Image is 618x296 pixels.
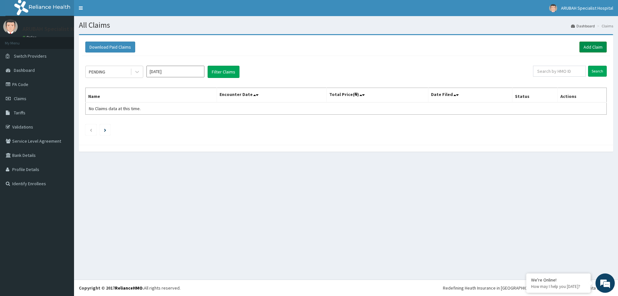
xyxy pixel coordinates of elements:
th: Encounter Date [217,88,326,103]
input: Search by HMO ID [533,66,586,77]
img: User Image [3,19,18,34]
input: Select Month and Year [146,66,204,77]
a: Online [23,35,38,40]
footer: All rights reserved. [74,280,618,296]
strong: Copyright © 2017 . [79,285,144,291]
a: Add Claim [579,42,607,53]
h1: All Claims [79,21,613,29]
span: Claims [14,96,26,101]
p: How may I help you today? [531,284,586,289]
div: PENDING [89,69,105,75]
span: ARUBAH Specialist Hospital [561,5,613,11]
button: Filter Claims [208,66,239,78]
span: Tariffs [14,110,25,116]
th: Name [86,88,217,103]
span: No Claims data at this time. [89,106,141,111]
span: Switch Providers [14,53,47,59]
th: Total Price(₦) [326,88,428,103]
th: Status [512,88,557,103]
a: Dashboard [571,23,595,29]
th: Actions [557,88,606,103]
div: Redefining Heath Insurance in [GEOGRAPHIC_DATA] using Telemedicine and Data Science! [443,285,613,291]
button: Download Paid Claims [85,42,135,53]
input: Search [588,66,607,77]
div: We're Online! [531,277,586,283]
span: Dashboard [14,67,35,73]
img: User Image [549,4,557,12]
li: Claims [595,23,613,29]
p: ARUBAH Specialist Hospital [23,26,92,32]
a: Previous page [89,127,92,133]
a: Next page [104,127,106,133]
th: Date Filed [428,88,512,103]
a: RelianceHMO [115,285,143,291]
